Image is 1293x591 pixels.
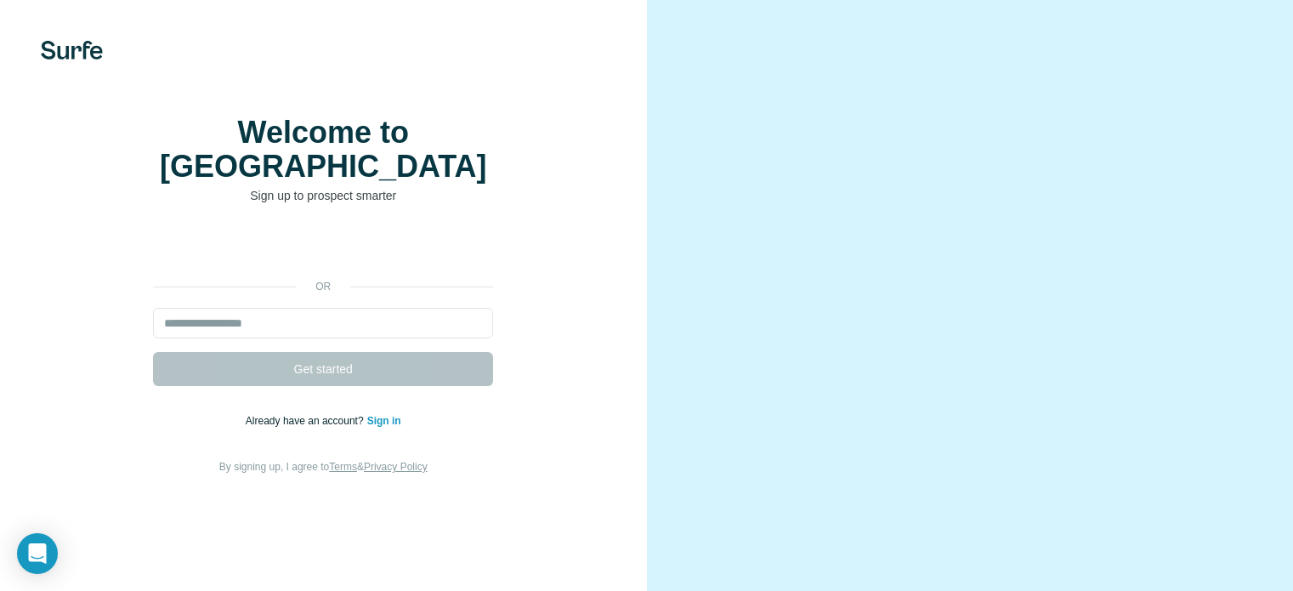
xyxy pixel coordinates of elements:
a: Terms [329,461,357,473]
span: Already have an account? [246,415,367,427]
img: Surfe's logo [41,41,103,60]
p: Sign up to prospect smarter [153,187,493,204]
a: Sign in [367,415,401,427]
span: By signing up, I agree to & [219,461,428,473]
h1: Welcome to [GEOGRAPHIC_DATA] [153,116,493,184]
div: Open Intercom Messenger [17,533,58,574]
a: Privacy Policy [364,461,428,473]
iframe: Sign in with Google Button [145,230,502,267]
p: or [296,279,350,294]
